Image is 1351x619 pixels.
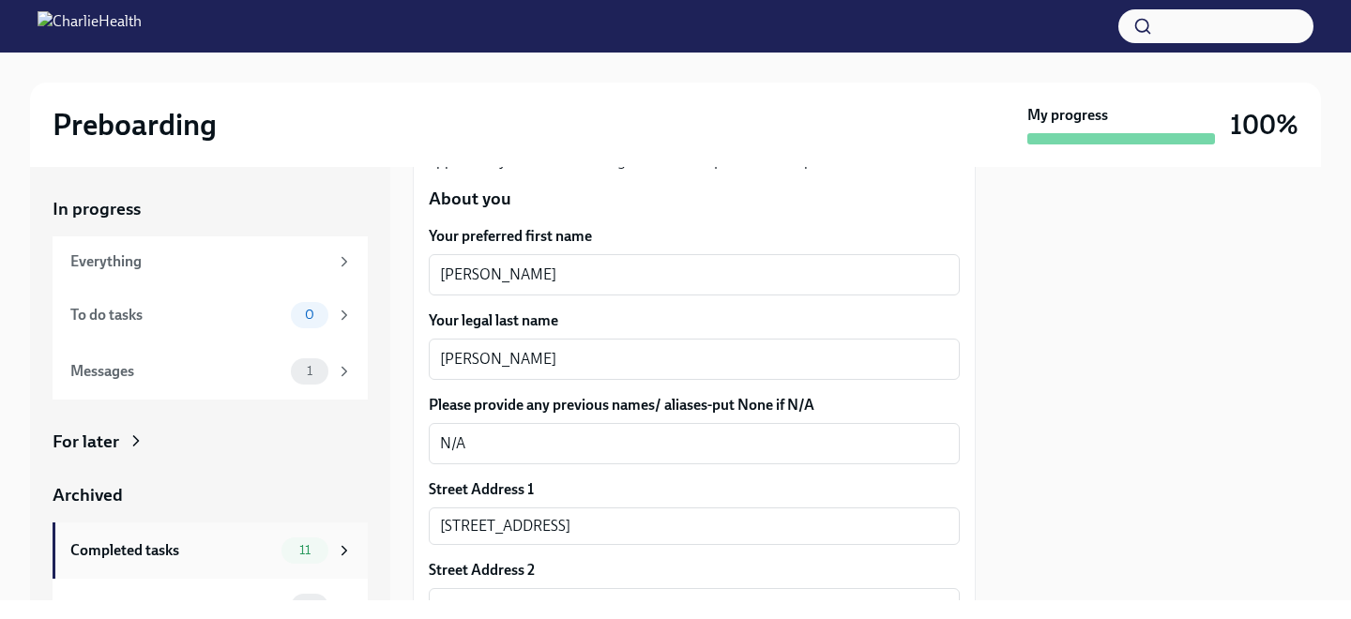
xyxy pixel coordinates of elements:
[53,236,368,287] a: Everything
[53,287,368,343] a: To do tasks0
[53,197,368,221] a: In progress
[70,305,283,325] div: To do tasks
[429,395,960,415] label: Please provide any previous names/ aliases-put None if N/A
[53,343,368,400] a: Messages1
[70,251,328,272] div: Everything
[53,522,368,579] a: Completed tasks11
[440,432,949,455] textarea: N/A
[53,483,368,507] a: Archived
[288,543,322,557] span: 11
[429,187,960,211] p: About you
[53,430,368,454] a: For later
[440,264,949,286] textarea: [PERSON_NAME]
[70,596,283,617] div: Messages
[429,310,960,331] label: Your legal last name
[38,11,142,41] img: CharlieHealth
[440,348,949,370] textarea: [PERSON_NAME]
[70,361,283,382] div: Messages
[296,364,324,378] span: 1
[294,599,326,613] span: 0
[1027,105,1108,126] strong: My progress
[53,106,217,143] h2: Preboarding
[70,540,274,561] div: Completed tasks
[429,479,534,500] label: Street Address 1
[1230,108,1298,142] h3: 100%
[429,560,535,581] label: Street Address 2
[294,308,326,322] span: 0
[429,226,960,247] label: Your preferred first name
[53,430,119,454] div: For later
